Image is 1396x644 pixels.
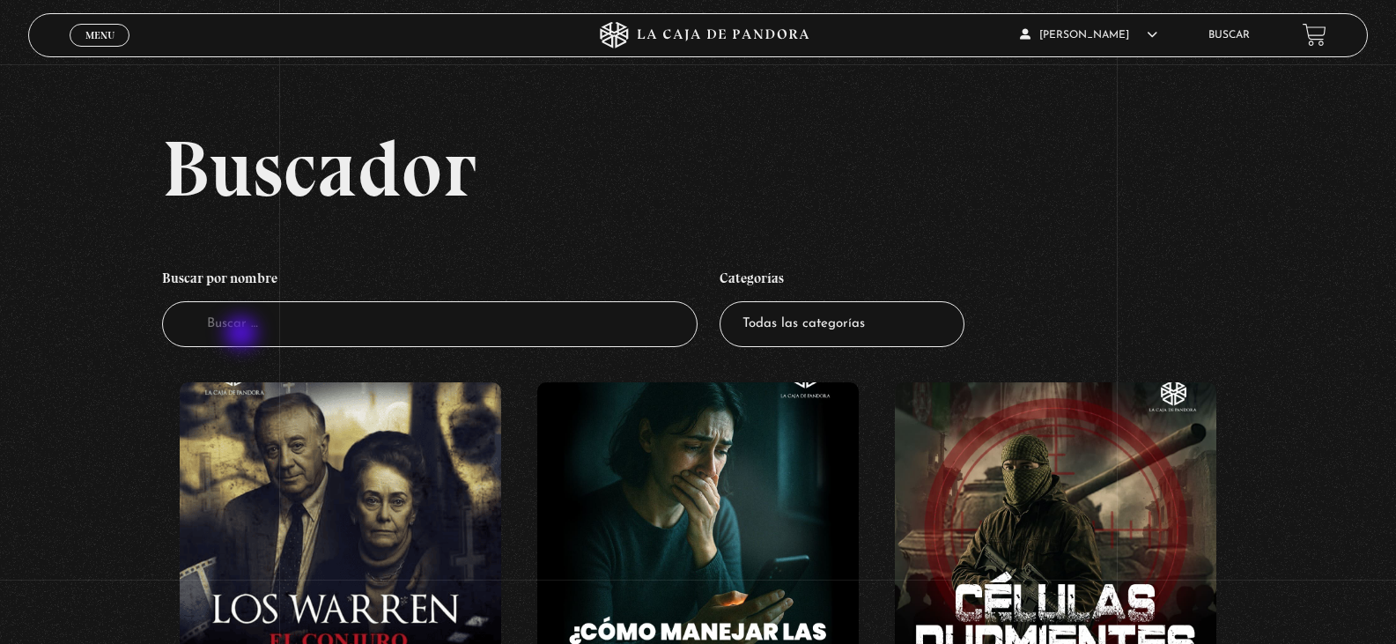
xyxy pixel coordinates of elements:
span: Cerrar [79,44,121,56]
a: View your shopping cart [1303,23,1326,47]
h4: Buscar por nombre [162,261,698,301]
span: Menu [85,30,114,41]
span: [PERSON_NAME] [1020,30,1157,41]
h2: Buscador [162,129,1368,208]
a: Buscar [1208,30,1250,41]
h4: Categorías [720,261,964,301]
